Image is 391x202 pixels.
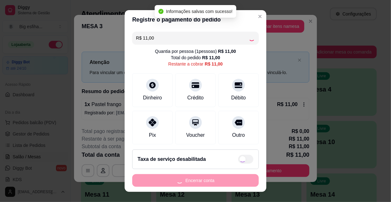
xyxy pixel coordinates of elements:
[138,155,206,163] h2: Taxa de serviço desabilitada
[168,61,223,67] div: Restante a cobrar
[232,131,245,139] div: Outro
[187,94,204,102] div: Crédito
[186,131,205,139] div: Voucher
[136,32,249,44] input: Ex.: hambúrguer de cordeiro
[255,11,265,22] button: Close
[249,35,255,41] div: Loading
[158,9,164,14] span: check-circle
[143,94,162,102] div: Dinheiro
[149,131,156,139] div: Pix
[171,54,220,61] div: Total do pedido
[202,54,220,61] div: R$ 11,00
[205,61,223,67] div: R$ 11,00
[231,94,246,102] div: Débito
[125,10,266,29] header: Registre o pagamento do pedido
[218,48,236,54] div: R$ 11,00
[155,48,236,54] div: Quantia por pessoa ( 1 pessoas)
[166,9,233,14] span: Informações salvas com sucesso!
